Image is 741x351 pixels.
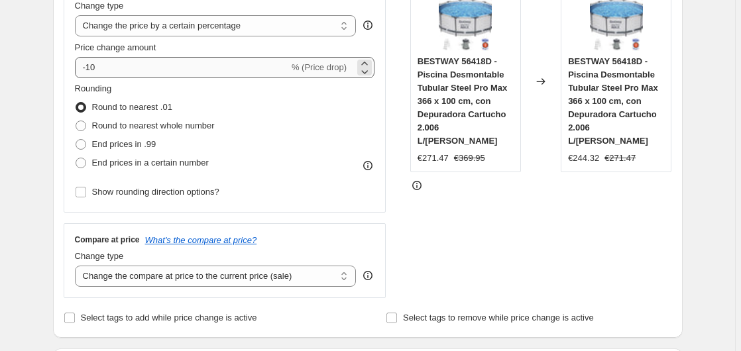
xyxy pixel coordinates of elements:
span: % (Price drop) [292,62,347,72]
span: Rounding [75,83,112,93]
span: Show rounding direction options? [92,187,219,197]
span: BESTWAY 56418D - Piscina Desmontable Tubular Steel Pro Max 366 x 100 cm, con Depuradora Cartucho ... [568,56,658,146]
strike: €369.95 [454,152,485,165]
div: help [361,19,374,32]
span: Price change amount [75,42,156,52]
strike: €271.47 [604,152,636,165]
input: -15 [75,57,289,78]
span: Round to nearest whole number [92,121,215,130]
span: Select tags to remove while price change is active [403,313,594,323]
div: €244.32 [568,152,599,165]
h3: Compare at price [75,234,140,245]
span: End prices in .99 [92,139,156,149]
span: Change type [75,251,124,261]
span: Change type [75,1,124,11]
span: BESTWAY 56418D - Piscina Desmontable Tubular Steel Pro Max 366 x 100 cm, con Depuradora Cartucho ... [418,56,508,146]
span: Select tags to add while price change is active [81,313,257,323]
span: Round to nearest .01 [92,102,172,112]
button: What's the compare at price? [145,235,257,245]
div: €271.47 [418,152,449,165]
div: help [361,269,374,282]
span: End prices in a certain number [92,158,209,168]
